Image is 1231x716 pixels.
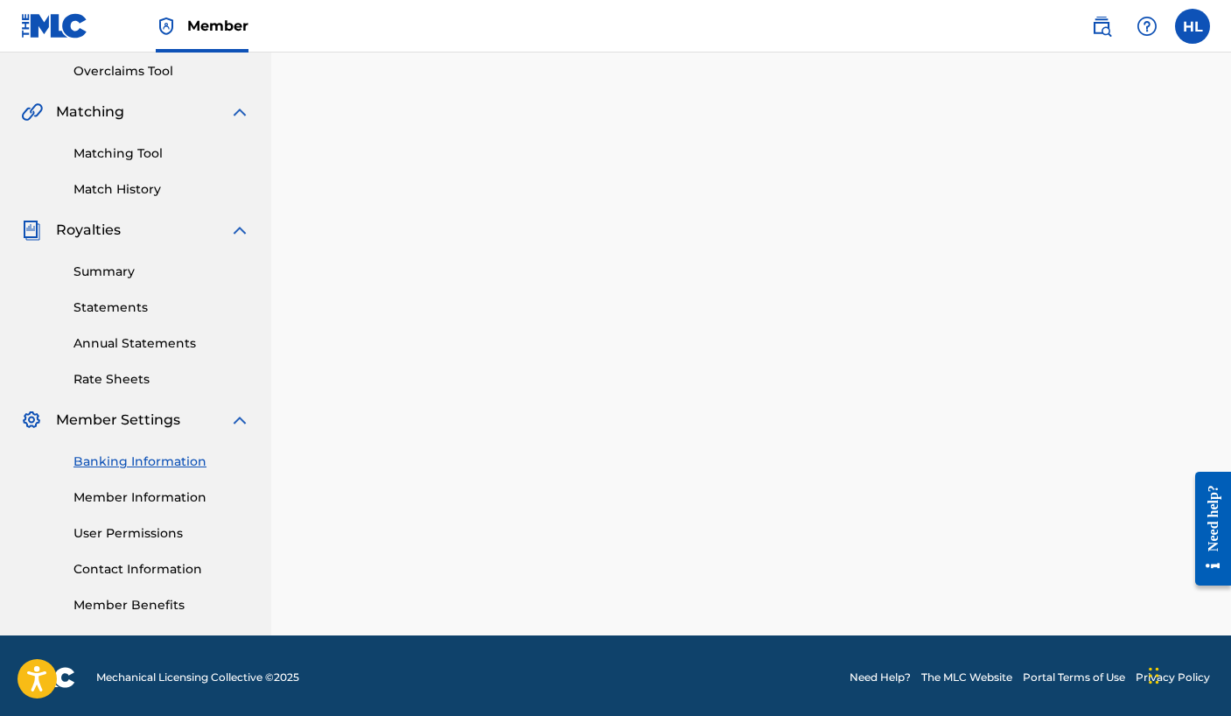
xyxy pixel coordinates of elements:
[73,560,250,579] a: Contact Information
[1130,9,1165,44] div: Help
[21,410,42,431] img: Member Settings
[229,410,250,431] img: expand
[73,334,250,353] a: Annual Statements
[1023,670,1125,685] a: Portal Terms of Use
[1136,670,1210,685] a: Privacy Policy
[1149,649,1159,702] div: Drag
[156,16,177,37] img: Top Rightsholder
[229,220,250,241] img: expand
[73,263,250,281] a: Summary
[21,102,43,123] img: Matching
[850,670,911,685] a: Need Help?
[56,102,124,123] span: Matching
[73,453,250,471] a: Banking Information
[96,670,299,685] span: Mechanical Licensing Collective © 2025
[73,370,250,389] a: Rate Sheets
[21,220,42,241] img: Royalties
[73,488,250,507] a: Member Information
[1137,16,1158,37] img: help
[73,596,250,614] a: Member Benefits
[1175,9,1210,44] div: User Menu
[921,670,1012,685] a: The MLC Website
[1182,457,1231,601] iframe: Resource Center
[292,101,1168,578] iframe: Tipalti Iframe
[73,144,250,163] a: Matching Tool
[73,62,250,81] a: Overclaims Tool
[1084,9,1119,44] a: Public Search
[56,410,180,431] span: Member Settings
[1091,16,1112,37] img: search
[229,102,250,123] img: expand
[56,220,121,241] span: Royalties
[1144,632,1231,716] iframe: Chat Widget
[187,16,248,36] span: Member
[21,13,88,39] img: MLC Logo
[73,180,250,199] a: Match History
[73,524,250,543] a: User Permissions
[73,298,250,317] a: Statements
